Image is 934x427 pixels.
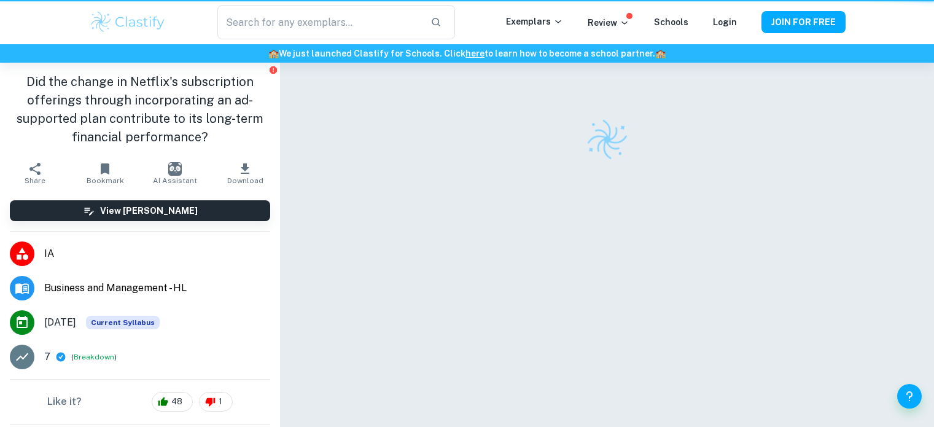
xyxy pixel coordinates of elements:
[217,5,420,39] input: Search for any exemplars...
[71,351,117,363] span: ( )
[168,162,182,176] img: AI Assistant
[87,176,124,185] span: Bookmark
[227,176,263,185] span: Download
[89,10,167,34] img: Clastify logo
[152,392,193,412] div: 48
[153,176,197,185] span: AI Assistant
[86,316,160,329] div: This exemplar is based on the current syllabus. Feel free to refer to it for inspiration/ideas wh...
[655,49,666,58] span: 🏫
[654,17,688,27] a: Schools
[44,281,270,296] span: Business and Management - HL
[70,156,140,190] button: Bookmark
[10,200,270,221] button: View [PERSON_NAME]
[10,72,270,146] h1: Did the change in Netflix's subscription offerings through incorporating an ad-supported plan con...
[86,316,160,329] span: Current Syllabus
[165,396,189,408] span: 48
[713,17,737,27] a: Login
[44,246,270,261] span: IA
[47,394,82,409] h6: Like it?
[268,49,279,58] span: 🏫
[465,49,485,58] a: here
[212,396,229,408] span: 1
[74,351,114,362] button: Breakdown
[210,156,280,190] button: Download
[268,65,278,74] button: Report issue
[2,47,932,60] h6: We just launched Clastify for Schools. Click to learn how to become a school partner.
[583,116,631,163] img: Clastify logo
[25,176,45,185] span: Share
[761,11,846,33] button: JOIN FOR FREE
[44,350,50,364] p: 7
[44,315,76,330] span: [DATE]
[506,15,563,28] p: Exemplars
[897,384,922,409] button: Help and Feedback
[588,16,629,29] p: Review
[140,156,210,190] button: AI Assistant
[199,392,233,412] div: 1
[100,204,198,217] h6: View [PERSON_NAME]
